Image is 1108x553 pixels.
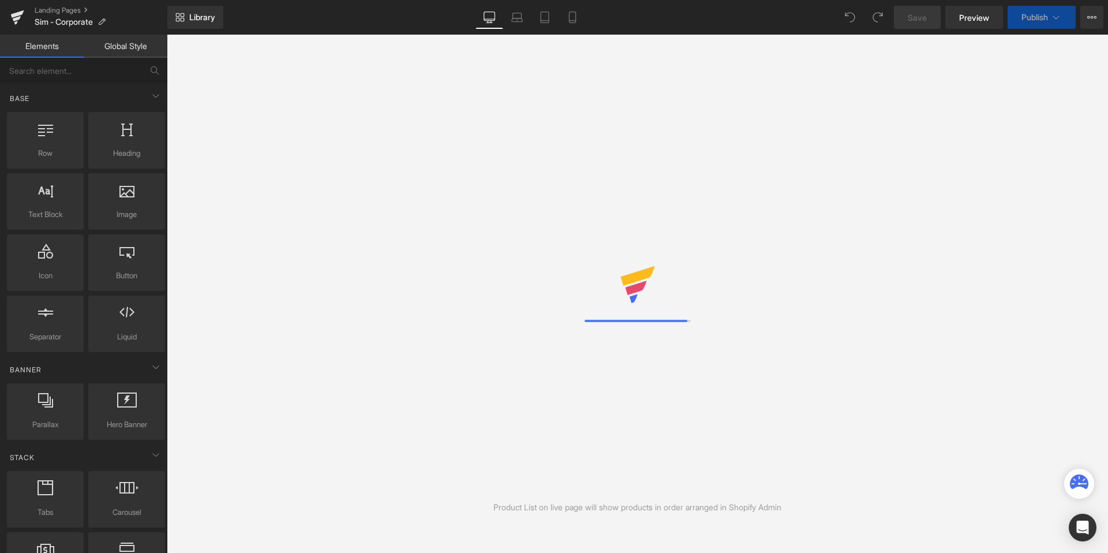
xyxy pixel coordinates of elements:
span: Tabs [10,506,80,518]
a: Tablet [531,6,559,29]
a: Preview [945,6,1003,29]
span: Parallax [10,419,80,431]
span: Liquid [92,331,162,343]
div: Open Intercom Messenger [1069,514,1096,541]
a: Global Style [84,35,167,58]
span: Button [92,270,162,282]
div: Product List on live page will show products in order arranged in Shopify Admin [493,501,781,514]
span: Text Block [10,208,80,221]
span: Image [92,208,162,221]
button: Undo [839,6,862,29]
a: Desktop [476,6,503,29]
span: Separator [10,331,80,343]
span: Stack [9,452,36,463]
button: Publish [1008,6,1076,29]
a: Landing Pages [35,6,167,15]
span: Save [908,12,927,24]
span: Carousel [92,506,162,518]
span: Banner [9,364,43,375]
span: Hero Banner [92,419,162,431]
span: Publish [1021,13,1048,22]
span: Base [9,93,31,104]
span: Icon [10,270,80,282]
span: Sim - Corporate [35,17,93,27]
a: New Library [167,6,223,29]
span: Row [10,147,80,159]
button: More [1080,6,1103,29]
span: Preview [959,12,989,24]
span: Heading [92,147,162,159]
span: Library [189,12,215,23]
a: Laptop [503,6,531,29]
a: Mobile [559,6,586,29]
button: Redo [866,6,889,29]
